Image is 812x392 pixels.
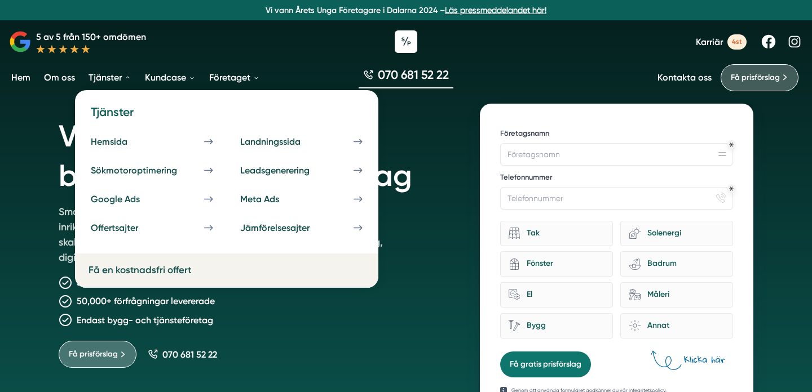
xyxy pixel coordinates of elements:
a: Landningssida [233,130,369,154]
a: 070 681 52 22 [148,349,217,360]
label: Företagsnamn [500,128,733,141]
p: Smartproduktion är ett entreprenörsdrivet bolag som är specifikt inriktade mot att hjälpa bygg- o... [59,204,383,270]
a: Karriär 4st [696,34,747,50]
a: Meta Ads [233,187,369,211]
span: Få prisförslag [731,72,780,84]
div: Obligatoriskt [729,186,734,191]
span: 4st [727,34,747,50]
p: 5 av 5 från 150+ omdömen [36,30,146,44]
label: Telefonnummer [500,172,733,185]
div: Meta Ads [240,194,306,204]
div: Google Ads [91,194,167,204]
h1: Vi skapar tillväxt för bygg- och tjänsteföretag [59,104,453,204]
div: Sökmotoroptimering [91,165,204,176]
span: Karriär [696,37,723,47]
span: Få prisförslag [69,348,118,360]
a: Läs pressmeddelandet här! [445,6,546,15]
div: Leadsgenerering [240,165,337,176]
a: Google Ads [84,187,220,211]
a: Sökmotoroptimering [84,158,220,182]
div: Jämförelsesajter [240,222,337,233]
h4: Tjänster [84,104,369,129]
a: 070 681 52 22 [359,66,453,88]
div: Hemsida [91,136,155,147]
a: Tjänster [86,63,134,92]
a: Få en kostnadsfri offert [89,264,191,275]
a: Hemsida [84,130,220,154]
a: Få prisförslag [721,64,798,91]
a: Jämförelsesajter [233,216,369,240]
p: Endast bygg- och tjänsteföretag [77,313,213,327]
a: Om oss [42,63,77,92]
div: Landningssida [240,136,328,147]
a: Kontakta oss [657,72,712,83]
p: 50,000+ förfrågningar levererade [77,294,215,308]
div: Obligatoriskt [729,142,734,147]
a: Offertsajter [84,216,220,240]
input: Telefonnummer [500,187,733,210]
div: Offertsajter [91,222,165,233]
a: Kundcase [143,63,198,92]
a: Hem [9,63,33,92]
button: Få gratis prisförslag [500,351,591,377]
a: Leadsgenerering [233,158,369,182]
p: Vi vann Årets Unga Företagare i Dalarna 2024 – [5,5,807,16]
a: Företaget [207,63,262,92]
span: 070 681 52 22 [162,349,217,360]
a: Få prisförslag [59,341,136,368]
span: 070 681 52 22 [378,66,449,83]
input: Företagsnamn [500,143,733,166]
